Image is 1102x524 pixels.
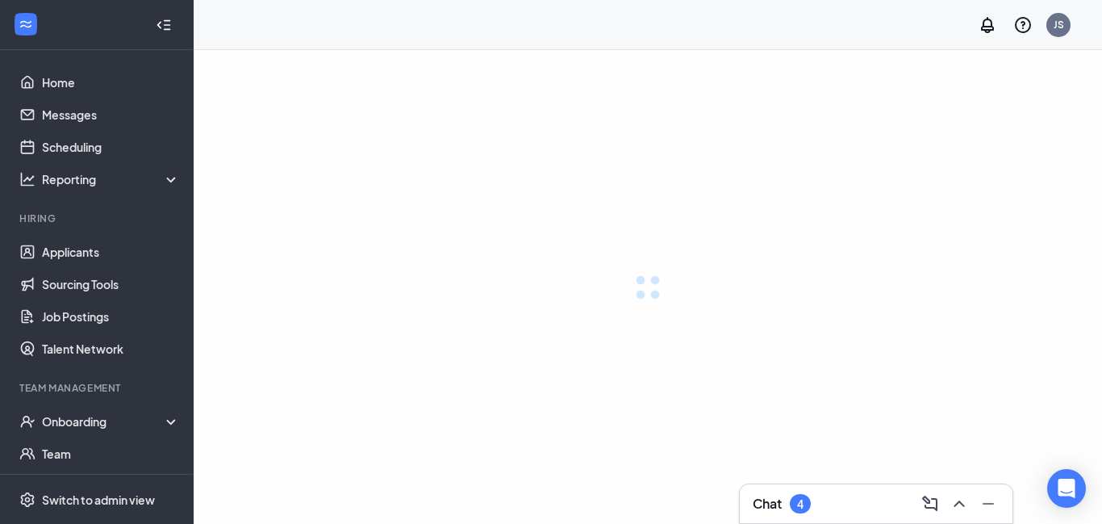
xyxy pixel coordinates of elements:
div: Open Intercom Messenger [1047,469,1086,508]
button: ChevronUp [945,491,971,517]
a: Messages [42,99,180,131]
div: Hiring [19,212,177,225]
div: Onboarding [42,413,181,430]
a: DocumentsCrown [42,470,180,502]
div: Switch to admin view [42,492,155,508]
div: Team Management [19,381,177,395]
button: ComposeMessage [916,491,941,517]
button: Minimize [974,491,1000,517]
svg: Collapse [156,17,172,33]
div: 4 [797,497,804,511]
svg: Minimize [979,494,998,514]
a: Job Postings [42,300,180,333]
svg: Notifications [978,15,997,35]
a: Applicants [42,236,180,268]
a: Sourcing Tools [42,268,180,300]
svg: UserCheck [19,413,35,430]
a: Scheduling [42,131,180,163]
svg: QuestionInfo [1013,15,1033,35]
a: Team [42,438,180,470]
a: Talent Network [42,333,180,365]
a: Home [42,66,180,99]
svg: WorkstreamLogo [18,16,34,32]
svg: ChevronUp [950,494,969,514]
svg: Settings [19,492,35,508]
h3: Chat [753,495,782,513]
div: Reporting [42,171,181,187]
svg: ComposeMessage [920,494,940,514]
svg: Analysis [19,171,35,187]
div: JS [1054,18,1064,31]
